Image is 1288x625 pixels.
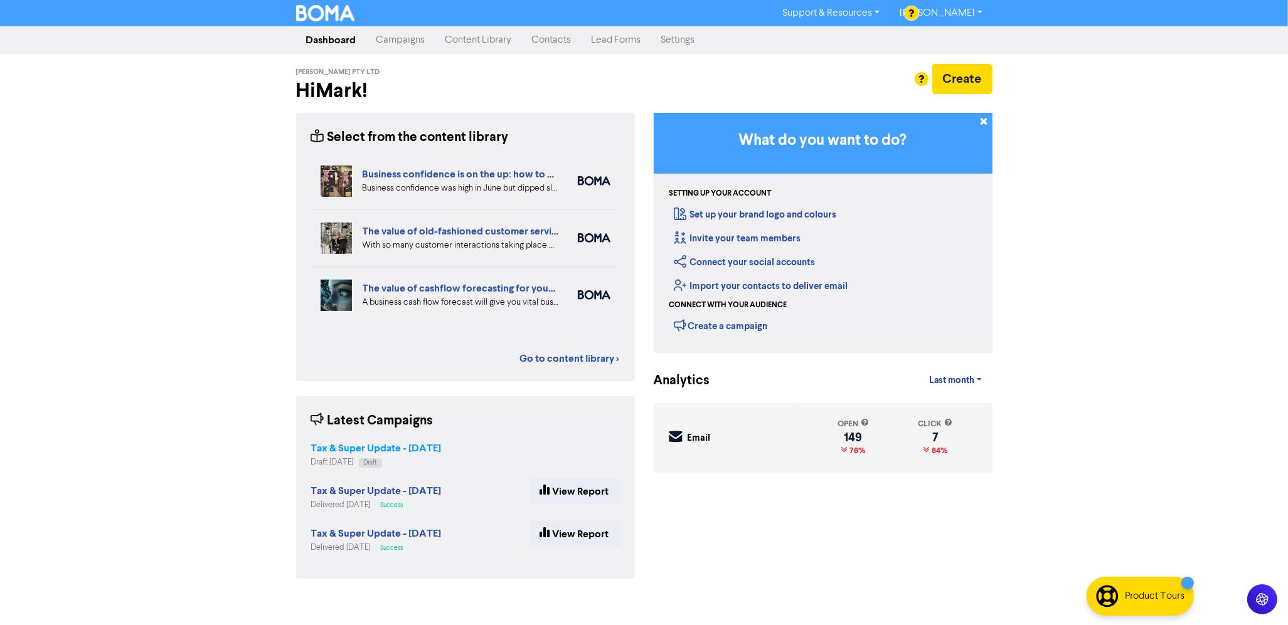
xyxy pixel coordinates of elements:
[848,446,866,456] span: 76%
[296,79,635,103] h2: Hi Mark !
[311,411,434,431] div: Latest Campaigns
[654,113,993,353] div: Getting Started in BOMA
[651,28,705,53] a: Settings
[311,529,442,539] a: Tax & Super Update - [DATE]
[296,68,380,76] span: [PERSON_NAME] Pty Ltd
[520,351,620,366] a: Go to content library >
[929,446,947,456] span: 84%
[530,478,620,505] a: View Report
[311,128,509,147] div: Select from the content library
[674,256,816,268] a: Connect your social accounts
[311,485,442,497] strong: Tax & Super Update - [DATE]
[578,290,610,300] img: boma_accounting
[669,188,772,199] div: Setting up your account
[654,371,695,391] div: Analytics
[918,433,952,443] div: 7
[674,233,801,244] a: Invite your team members
[363,239,559,252] div: With so many customer interactions taking place online, your online customer service has to be fi...
[1225,565,1288,625] iframe: Chat Widget
[772,3,890,23] a: Support & Resources
[919,368,992,393] a: Last month
[929,375,974,386] span: Last month
[838,418,869,430] div: open
[673,132,974,150] h3: What do you want to do?
[311,442,442,454] strong: Tax & Super Update - [DATE]
[381,502,403,508] span: Success
[838,433,869,443] div: 149
[311,444,442,454] a: Tax & Super Update - [DATE]
[674,280,848,292] a: Import your contacts to deliver email
[674,316,768,335] div: Create a campaign
[918,418,952,430] div: click
[363,168,676,181] a: Business confidence is on the up: how to overcome the big challenges
[582,28,651,53] a: Lead Forms
[522,28,582,53] a: Contacts
[578,176,610,186] img: boma
[366,28,435,53] a: Campaigns
[296,28,366,53] a: Dashboard
[311,456,442,468] div: Draft [DATE]
[296,5,355,21] img: BOMA Logo
[578,233,610,243] img: boma
[311,499,442,511] div: Delivered [DATE]
[669,300,787,311] div: Connect with your audience
[364,460,377,466] span: Draft
[311,527,442,540] strong: Tax & Super Update - [DATE]
[530,521,620,547] a: View Report
[932,64,993,94] button: Create
[674,209,837,221] a: Set up your brand logo and colours
[311,486,442,496] a: Tax & Super Update - [DATE]
[363,182,559,195] div: Business confidence was high in June but dipped slightly in August in the latest SMB Business Ins...
[363,225,657,238] a: The value of old-fashioned customer service: getting data insights
[363,296,559,309] div: A business cash flow forecast will give you vital business intelligence to help you scenario-plan...
[688,431,711,446] div: Email
[435,28,522,53] a: Content Library
[363,282,593,295] a: The value of cashflow forecasting for your business
[890,3,992,23] a: [PERSON_NAME]
[381,545,403,551] span: Success
[311,542,442,554] div: Delivered [DATE]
